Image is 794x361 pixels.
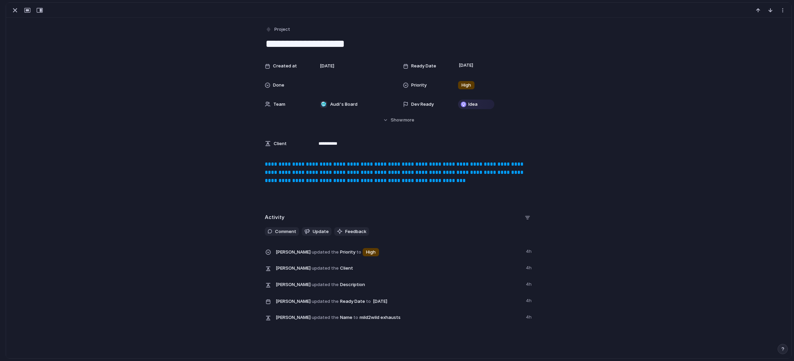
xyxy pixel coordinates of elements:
[276,247,522,257] span: Priority
[356,249,361,256] span: to
[274,26,290,33] span: Project
[526,247,533,255] span: 4h
[411,63,436,69] span: Ready Date
[276,263,522,273] span: Client
[273,63,297,69] span: Created at
[276,249,311,256] span: [PERSON_NAME]
[276,280,522,289] span: Description
[275,228,296,235] span: Comment
[273,82,284,89] span: Done
[276,298,311,305] span: [PERSON_NAME]
[526,296,533,304] span: 4h
[276,312,522,322] span: Name mild2wild exhausts
[526,312,533,321] span: 4h
[273,101,285,108] span: Team
[312,314,339,321] span: updated the
[312,249,339,256] span: updated the
[320,101,327,108] div: 🥶
[264,25,292,35] button: Project
[276,281,311,288] span: [PERSON_NAME]
[366,249,376,256] span: High
[313,228,329,235] span: Update
[265,227,299,236] button: Comment
[276,265,311,272] span: [PERSON_NAME]
[276,296,522,306] span: Ready Date
[411,101,434,108] span: Dev Ready
[320,63,334,69] span: [DATE]
[276,314,311,321] span: [PERSON_NAME]
[468,101,478,108] span: Idea
[391,117,403,124] span: Show
[312,265,339,272] span: updated the
[366,298,371,305] span: to
[312,298,339,305] span: updated the
[345,228,366,235] span: Feedback
[302,227,331,236] button: Update
[330,101,357,108] span: Audi's Board
[403,117,414,124] span: more
[526,280,533,288] span: 4h
[526,263,533,271] span: 4h
[312,281,339,288] span: updated the
[411,82,427,89] span: Priority
[353,314,358,321] span: to
[274,140,287,147] span: Client
[265,214,285,221] h2: Activity
[457,61,475,69] span: [DATE]
[461,82,471,89] span: High
[265,114,533,126] button: Showmore
[371,297,389,306] span: [DATE]
[334,227,369,236] button: Feedback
